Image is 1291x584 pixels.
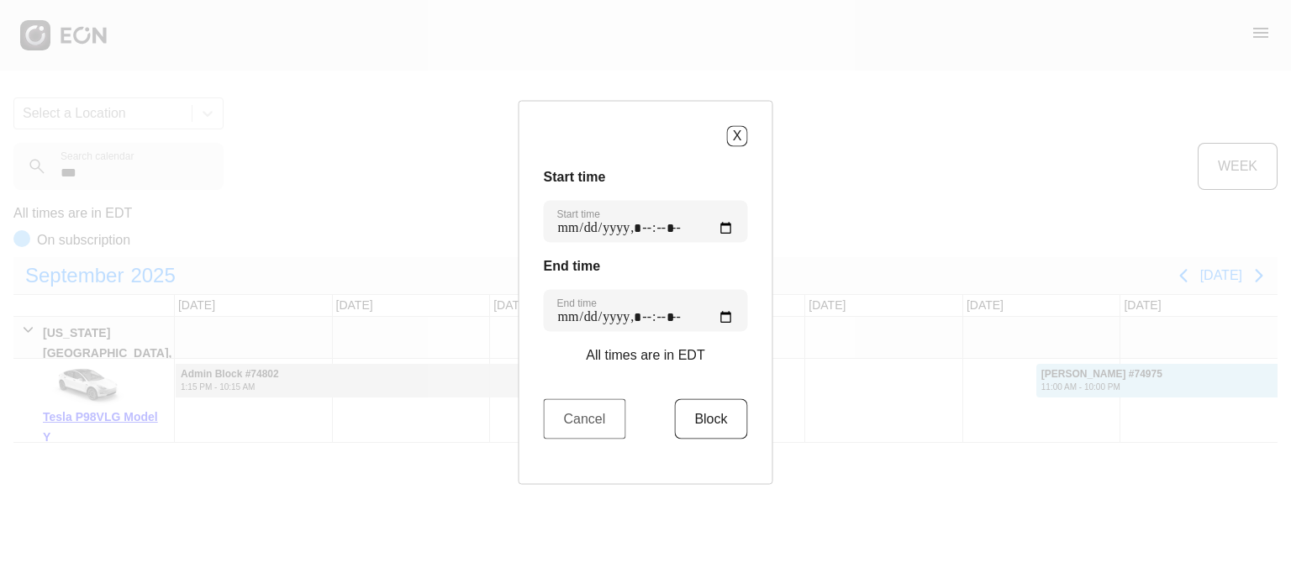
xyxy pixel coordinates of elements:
button: Block [674,398,747,439]
button: X [727,125,748,146]
h3: Start time [544,166,748,187]
button: Cancel [544,398,626,439]
label: End time [557,296,597,309]
p: All times are in EDT [586,345,704,365]
label: Start time [557,207,600,220]
h3: End time [544,255,748,276]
